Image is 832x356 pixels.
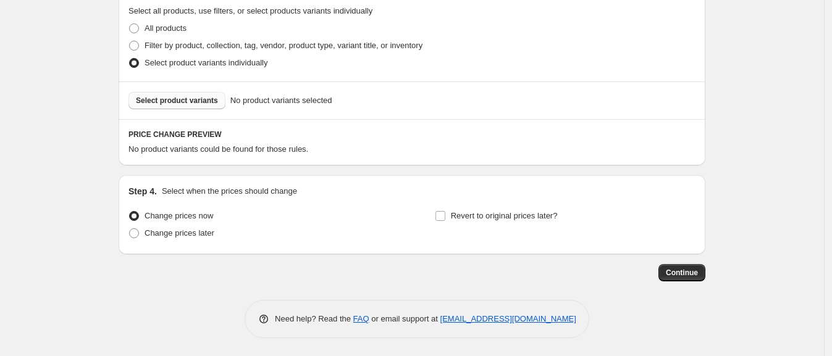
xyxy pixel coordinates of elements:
[440,314,576,323] a: [EMAIL_ADDRESS][DOMAIN_NAME]
[658,264,705,281] button: Continue
[230,94,332,107] span: No product variants selected
[128,130,695,139] h6: PRICE CHANGE PREVIEW
[145,58,267,67] span: Select product variants individually
[145,23,187,33] span: All products
[145,211,213,220] span: Change prices now
[666,268,698,278] span: Continue
[128,92,225,109] button: Select product variants
[128,6,372,15] span: Select all products, use filters, or select products variants individually
[451,211,558,220] span: Revert to original prices later?
[369,314,440,323] span: or email support at
[128,185,157,197] h2: Step 4.
[145,228,214,238] span: Change prices later
[128,144,308,154] span: No product variants could be found for those rules.
[136,96,218,106] span: Select product variants
[353,314,369,323] a: FAQ
[145,41,422,50] span: Filter by product, collection, tag, vendor, product type, variant title, or inventory
[162,185,297,197] p: Select when the prices should change
[275,314,353,323] span: Need help? Read the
